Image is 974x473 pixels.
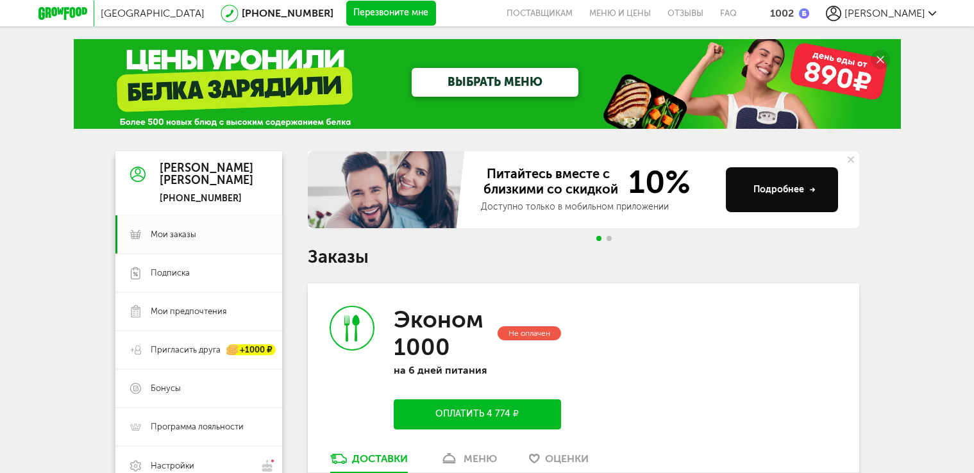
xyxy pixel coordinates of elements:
[151,267,190,279] span: Подписка
[115,215,282,254] a: Мои заказы
[498,326,561,341] div: Не оплачен
[160,162,253,188] div: [PERSON_NAME] [PERSON_NAME]
[346,1,436,26] button: Перезвоните мне
[324,452,414,472] a: Доставки
[151,383,181,394] span: Бонусы
[545,452,589,465] span: Оценки
[151,306,226,317] span: Мои предпочтения
[242,7,333,19] a: [PHONE_NUMBER]
[596,236,601,241] span: Go to slide 1
[394,364,560,376] p: на 6 дней питания
[160,193,253,204] div: [PHONE_NUMBER]
[101,7,205,19] span: [GEOGRAPHIC_DATA]
[412,68,578,97] a: ВЫБРАТЬ МЕНЮ
[115,254,282,292] a: Подписка
[151,344,221,356] span: Пригласить друга
[115,331,282,369] a: Пригласить друга +1000 ₽
[753,183,816,196] div: Подробнее
[115,369,282,408] a: Бонусы
[308,249,859,265] h1: Заказы
[394,399,560,429] button: Оплатить 4 774 ₽
[115,292,282,331] a: Мои предпочтения
[151,460,194,472] span: Настройки
[844,7,925,19] span: [PERSON_NAME]
[115,408,282,446] a: Программа лояльности
[352,452,408,465] div: Доставки
[433,452,503,472] a: меню
[481,201,716,213] div: Доступно только в мобильном приложении
[770,7,794,19] div: 1002
[308,151,468,228] img: family-banner.579af9d.jpg
[523,452,595,472] a: Оценки
[607,236,612,241] span: Go to slide 2
[464,452,497,465] div: меню
[151,421,244,433] span: Программа лояльности
[799,8,809,19] img: bonus_b.cdccf46.png
[151,229,196,240] span: Мои заказы
[481,166,621,198] span: Питайтесь вместе с близкими со скидкой
[394,306,494,361] h3: Эконом 1000
[621,166,691,198] span: 10%
[726,167,838,212] button: Подробнее
[227,345,276,356] div: +1000 ₽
